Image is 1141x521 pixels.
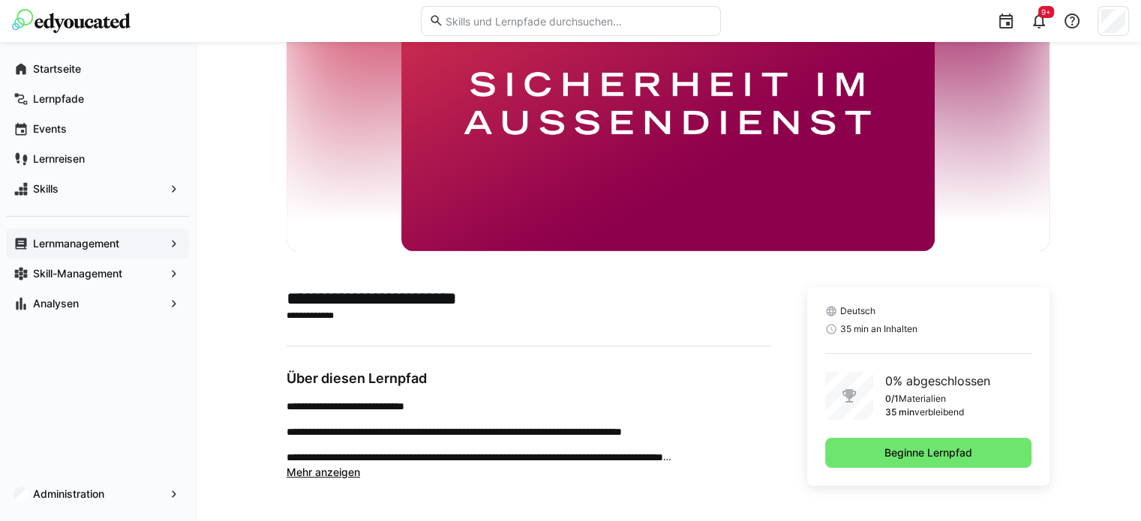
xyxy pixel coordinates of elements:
[840,305,875,317] span: Deutsch
[885,406,914,418] p: 35 min
[825,438,1031,468] button: Beginne Lernpfad
[1041,7,1051,16] span: 9+
[287,370,771,387] h3: Über diesen Lernpfad
[914,406,964,418] p: verbleibend
[899,393,946,405] p: Materialien
[885,372,990,390] p: 0% abgeschlossen
[443,14,712,28] input: Skills und Lernpfade durchsuchen…
[882,445,974,460] span: Beginne Lernpfad
[885,393,899,405] p: 0/1
[287,466,360,478] span: Mehr anzeigen
[840,323,917,335] span: 35 min an Inhalten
